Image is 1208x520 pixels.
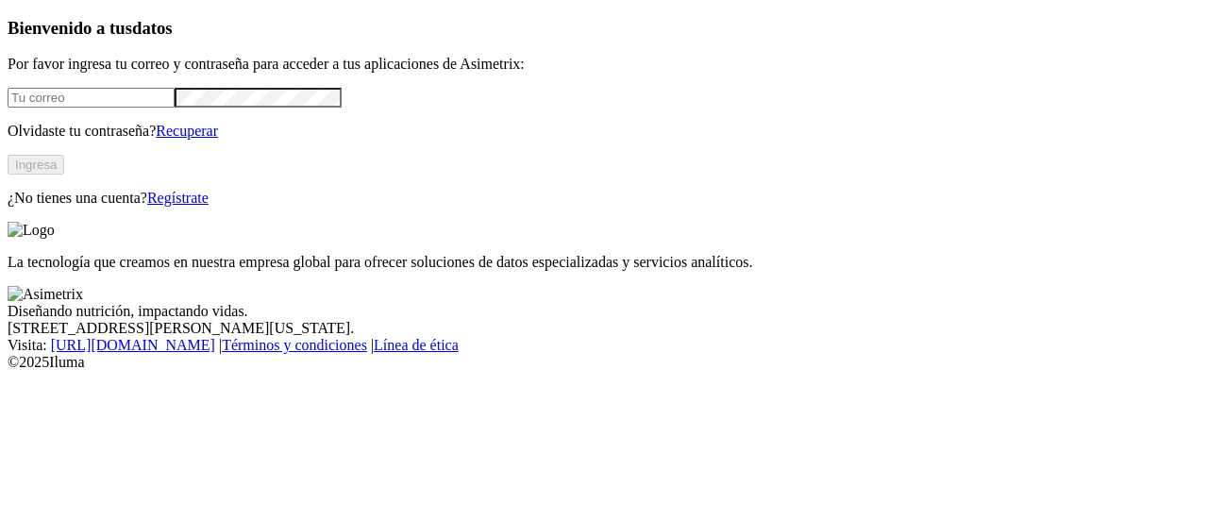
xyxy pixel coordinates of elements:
[8,286,83,303] img: Asimetrix
[8,222,55,239] img: Logo
[374,337,459,353] a: Línea de ética
[8,18,1200,39] h3: Bienvenido a tus
[8,254,1200,271] p: La tecnología que creamos en nuestra empresa global para ofrecer soluciones de datos especializad...
[222,337,367,353] a: Términos y condiciones
[8,337,1200,354] div: Visita : | |
[8,354,1200,371] div: © 2025 Iluma
[8,303,1200,320] div: Diseñando nutrición, impactando vidas.
[8,88,175,108] input: Tu correo
[8,123,1200,140] p: Olvidaste tu contraseña?
[51,337,215,353] a: [URL][DOMAIN_NAME]
[8,155,64,175] button: Ingresa
[8,320,1200,337] div: [STREET_ADDRESS][PERSON_NAME][US_STATE].
[156,123,218,139] a: Recuperar
[147,190,209,206] a: Regístrate
[132,18,173,38] span: datos
[8,190,1200,207] p: ¿No tienes una cuenta?
[8,56,1200,73] p: Por favor ingresa tu correo y contraseña para acceder a tus aplicaciones de Asimetrix:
